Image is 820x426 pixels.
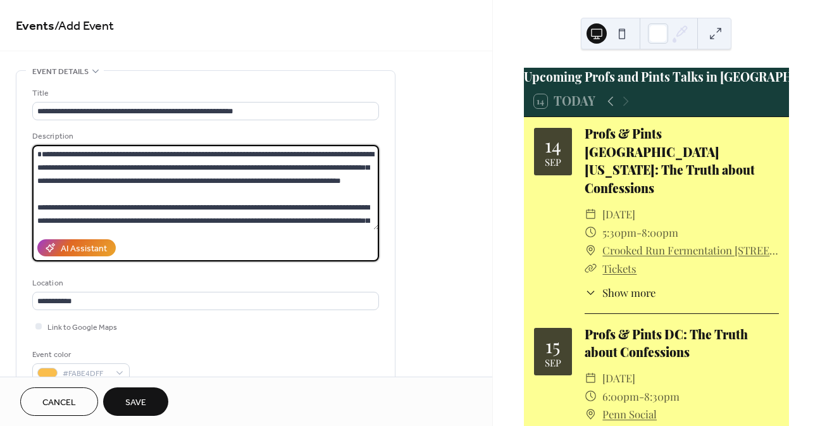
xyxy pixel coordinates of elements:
[20,387,98,416] button: Cancel
[602,387,639,406] span: 6:00pm
[545,135,561,154] div: 14
[63,367,109,380] span: #FABE4DFF
[585,241,597,260] div: ​
[42,396,76,410] span: Cancel
[642,223,678,242] span: 8:00pm
[585,125,755,196] a: Profs & Pints [GEOGRAPHIC_DATA][US_STATE]: The Truth about Confessions
[602,241,779,260] a: Crooked Run Fermentation [STREET_ADDRESS][PERSON_NAME][PERSON_NAME]
[545,358,561,368] div: Sep
[585,326,748,361] a: Profs & Pints DC: The Truth about Confessions
[125,396,146,410] span: Save
[602,285,655,301] span: Show more
[54,14,114,39] span: / Add Event
[585,369,597,387] div: ​
[545,336,560,355] div: 15
[32,130,376,143] div: Description
[602,223,637,242] span: 5:30pm
[16,14,54,39] a: Events
[545,158,561,167] div: Sep
[637,223,642,242] span: -
[61,242,107,256] div: AI Assistant
[639,387,644,406] span: -
[585,405,597,423] div: ​
[103,387,168,416] button: Save
[585,223,597,242] div: ​
[602,205,635,223] span: [DATE]
[585,260,597,278] div: ​
[32,87,376,100] div: Title
[32,277,376,290] div: Location
[585,285,597,301] div: ​
[585,285,656,301] button: ​Show more
[585,205,597,223] div: ​
[37,239,116,256] button: AI Assistant
[32,348,127,361] div: Event color
[644,387,680,406] span: 8:30pm
[585,387,597,406] div: ​
[524,68,789,86] div: Upcoming Profs and Pints Talks in [GEOGRAPHIC_DATA][US_STATE]
[47,321,117,334] span: Link to Google Maps
[602,261,637,275] a: Tickets
[32,65,89,78] span: Event details
[602,369,635,387] span: [DATE]
[602,405,657,423] a: Penn Social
